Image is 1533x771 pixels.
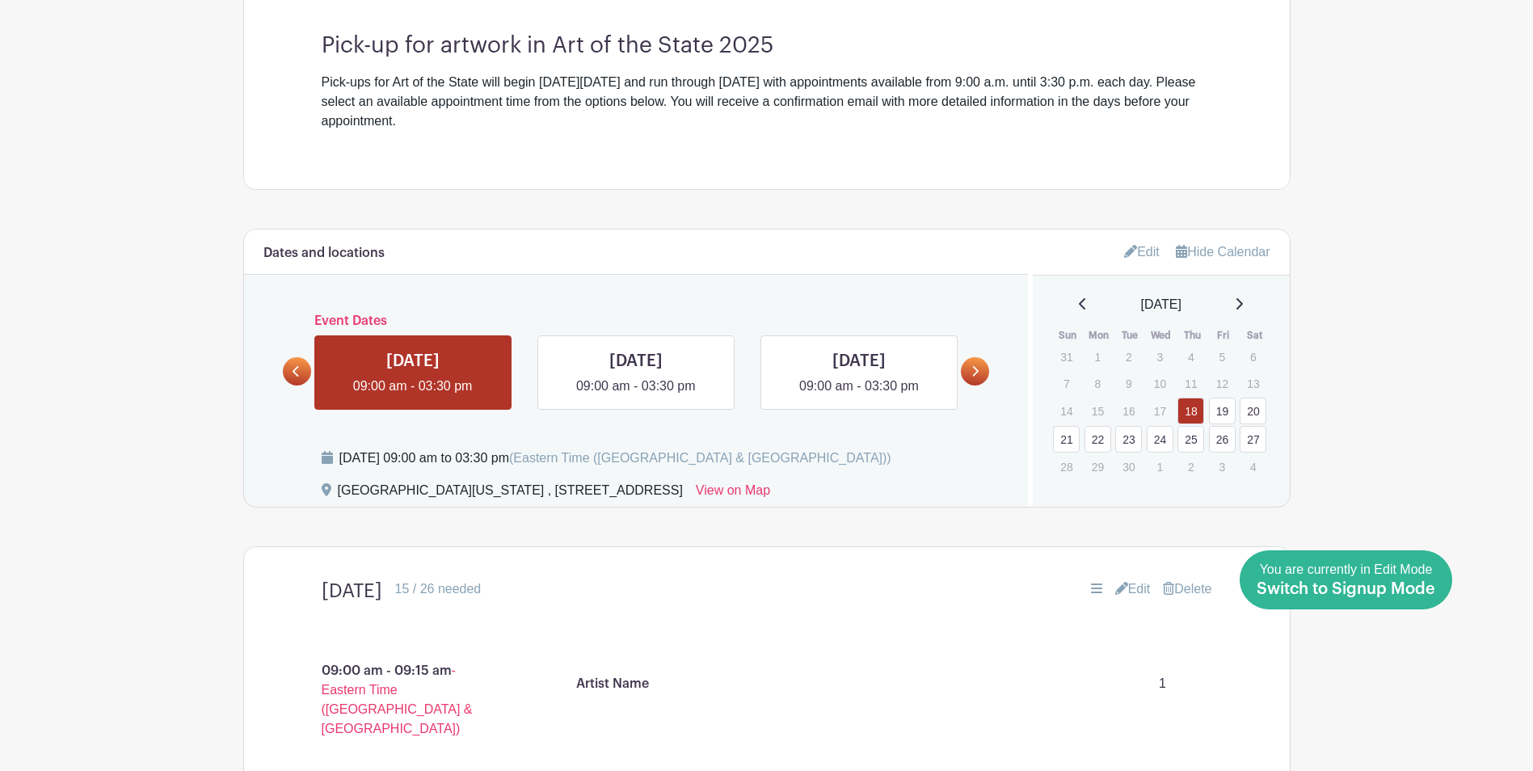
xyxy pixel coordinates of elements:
[1177,426,1204,453] a: 25
[1115,344,1142,369] p: 2
[1053,398,1080,423] p: 14
[395,579,482,599] div: 15 / 26 needed
[576,674,649,693] p: Artist Name
[1127,668,1199,700] p: 1
[1124,238,1160,265] a: Edit
[1141,295,1181,314] span: [DATE]
[322,19,1212,60] h3: Pick-up for artwork in Art of the State 2025
[1209,344,1236,369] p: 5
[1177,327,1208,343] th: Thu
[1177,454,1204,479] p: 2
[1176,245,1270,259] a: Hide Calendar
[1147,398,1173,423] p: 17
[1053,344,1080,369] p: 31
[1084,454,1111,479] p: 29
[1177,371,1204,396] p: 11
[1240,344,1266,369] p: 6
[1239,327,1270,343] th: Sat
[1257,562,1435,596] span: You are currently in Edit Mode
[1163,579,1211,599] a: Delete
[1084,426,1111,453] a: 22
[1146,327,1177,343] th: Wed
[1240,371,1266,396] p: 13
[1084,327,1115,343] th: Mon
[322,579,382,603] h4: [DATE]
[1115,579,1151,599] a: Edit
[1147,344,1173,369] p: 3
[1147,426,1173,453] a: 24
[1114,327,1146,343] th: Tue
[1084,344,1111,369] p: 1
[263,246,385,261] h6: Dates and locations
[1084,398,1111,423] p: 15
[1257,581,1435,597] span: Switch to Signup Mode
[1208,327,1240,343] th: Fri
[696,481,770,507] a: View on Map
[339,449,891,468] div: [DATE] 09:00 am to 03:30 pm
[1115,371,1142,396] p: 9
[1177,344,1204,369] p: 4
[1209,454,1236,479] p: 3
[1209,426,1236,453] a: 26
[1240,398,1266,424] a: 20
[1053,426,1080,453] a: 21
[1053,371,1080,396] p: 7
[1209,371,1236,396] p: 12
[1115,426,1142,453] a: 23
[1147,371,1173,396] p: 10
[1053,454,1080,479] p: 28
[1115,398,1142,423] p: 16
[311,314,962,329] h6: Event Dates
[283,655,525,745] p: 09:00 am - 09:15 am
[338,481,683,507] div: [GEOGRAPHIC_DATA][US_STATE] , [STREET_ADDRESS]
[1209,398,1236,424] a: 19
[1177,398,1204,424] a: 18
[1084,371,1111,396] p: 8
[322,664,473,735] span: - Eastern Time ([GEOGRAPHIC_DATA] & [GEOGRAPHIC_DATA])
[1240,426,1266,453] a: 27
[1240,454,1266,479] p: 4
[509,451,891,465] span: (Eastern Time ([GEOGRAPHIC_DATA] & [GEOGRAPHIC_DATA]))
[1115,454,1142,479] p: 30
[322,73,1212,131] div: Pick-ups for Art of the State will begin [DATE][DATE] and run through [DATE] with appointments av...
[1052,327,1084,343] th: Sun
[1240,550,1452,609] a: You are currently in Edit Mode Switch to Signup Mode
[1147,454,1173,479] p: 1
